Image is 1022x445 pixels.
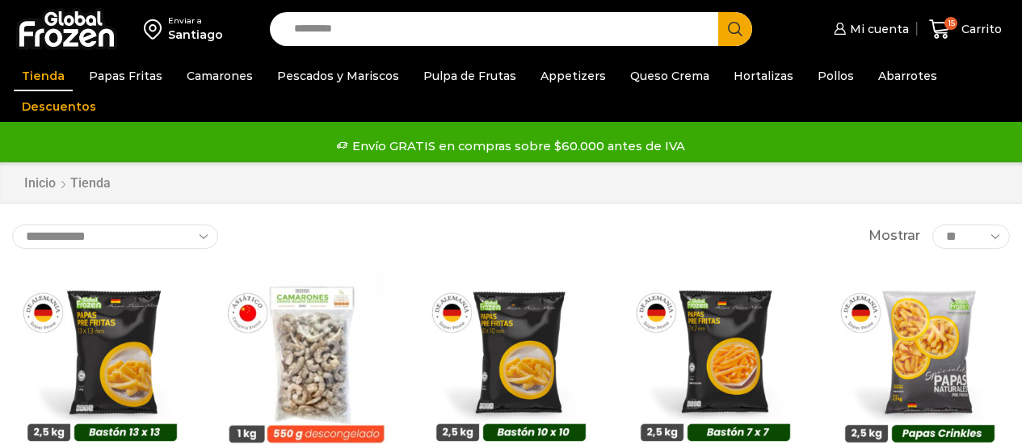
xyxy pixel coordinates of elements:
[12,225,218,249] select: Pedido de la tienda
[622,61,717,91] a: Queso Crema
[168,15,223,27] div: Enviar a
[179,61,261,91] a: Camarones
[925,10,1006,48] a: 15 Carrito
[168,27,223,43] div: Santiago
[269,61,407,91] a: Pescados y Mariscos
[415,61,524,91] a: Pulpa de Frutas
[830,13,909,45] a: Mi cuenta
[725,61,801,91] a: Hortalizas
[846,21,909,37] span: Mi cuenta
[868,227,920,246] span: Mostrar
[70,175,111,191] h1: Tienda
[81,61,170,91] a: Papas Fritas
[144,15,168,43] img: address-field-icon.svg
[957,21,1002,37] span: Carrito
[532,61,614,91] a: Appetizers
[810,61,862,91] a: Pollos
[23,174,111,193] nav: Breadcrumb
[870,61,945,91] a: Abarrotes
[718,12,752,46] button: Search button
[944,17,957,30] span: 15
[14,91,104,122] a: Descuentos
[23,174,57,193] a: Inicio
[14,61,73,91] a: Tienda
